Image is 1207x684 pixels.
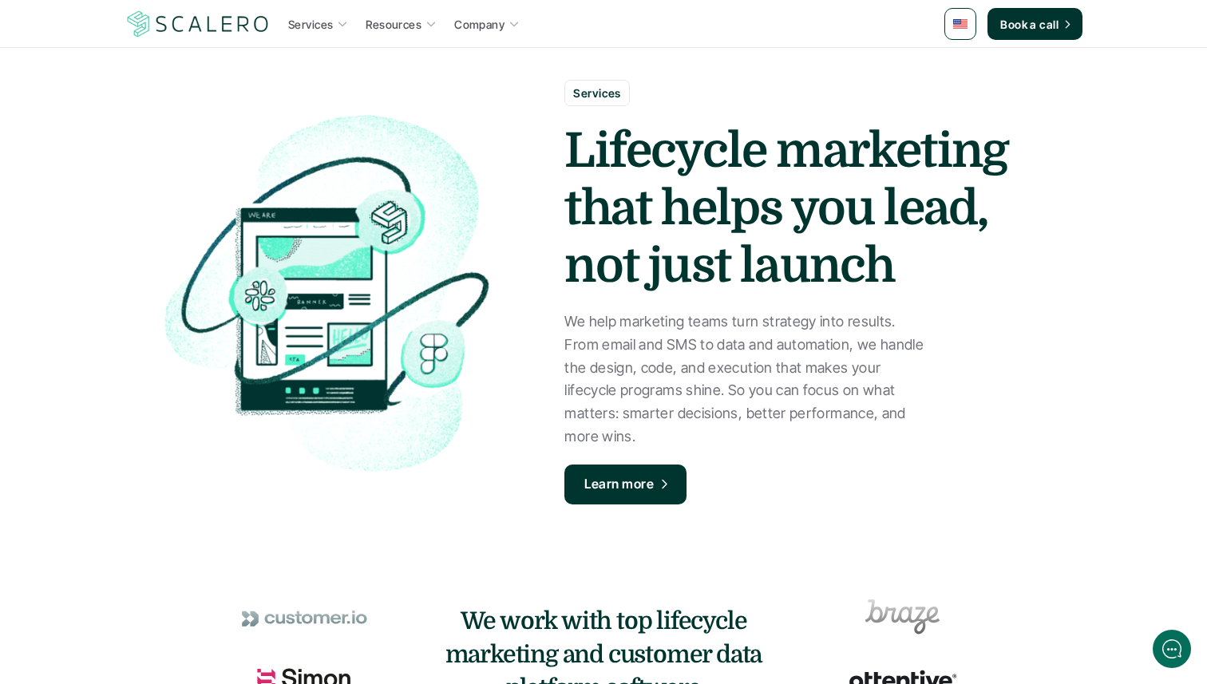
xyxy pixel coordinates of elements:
[24,77,295,103] h1: Hi! Welcome to Scalero.
[564,124,1018,293] strong: Lifecycle marketing that helps you lead, not just launch
[25,212,295,243] button: New conversation
[133,558,202,568] span: We run on Gist
[1153,630,1191,668] iframe: gist-messenger-bubble-iframe
[103,221,192,234] span: New conversation
[366,16,421,33] p: Resources
[288,16,333,33] p: Services
[133,101,509,484] img: Lifecycle marketing illustration
[125,9,271,39] img: Scalero company logo
[125,10,271,38] a: Scalero company logo
[1000,16,1059,33] p: Book a call
[564,310,924,449] p: We help marketing teams turn strategy into results. From email and SMS to data and automation, we...
[564,465,687,504] a: Learn more
[573,85,620,101] p: Services
[24,106,295,183] h2: Let us know if we can help with lifecycle marketing.
[454,16,505,33] p: Company
[987,8,1082,40] a: Book a call
[584,474,654,495] p: Learn more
